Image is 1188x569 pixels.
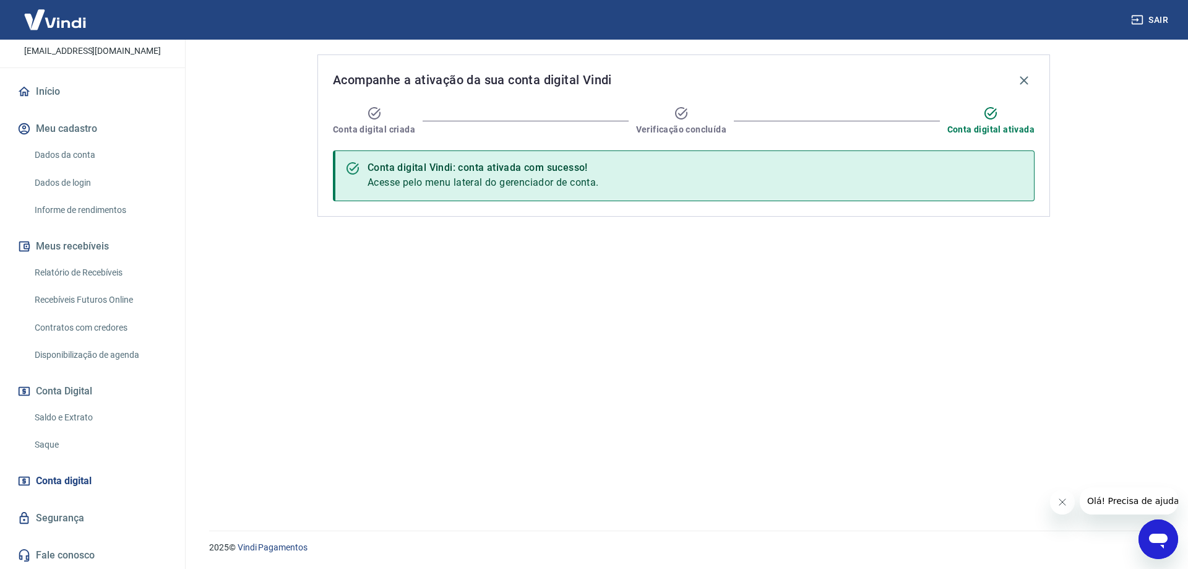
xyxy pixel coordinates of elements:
[43,27,142,40] p: [PERSON_NAME]
[15,467,170,495] a: Conta digital
[15,378,170,405] button: Conta Digital
[636,123,726,136] span: Verificação concluída
[30,315,170,341] a: Contratos com credores
[15,505,170,532] a: Segurança
[30,198,170,223] a: Informe de rendimentos
[24,45,161,58] p: [EMAIL_ADDRESS][DOMAIN_NAME]
[947,123,1035,136] span: Conta digital ativada
[30,170,170,196] a: Dados de login
[30,342,170,368] a: Disponibilização de agenda
[238,542,308,552] a: Vindi Pagamentos
[209,541,1158,554] p: 2025 ©
[368,176,599,188] span: Acesse pelo menu lateral do gerenciador de conta.
[333,70,612,90] span: Acompanhe a ativação da sua conta digital Vindi
[36,472,92,490] span: Conta digital
[15,115,170,142] button: Meu cadastro
[15,1,95,38] img: Vindi
[30,142,170,168] a: Dados da conta
[30,405,170,430] a: Saldo e Extrato
[1050,490,1075,515] iframe: Fechar mensagem
[333,123,415,136] span: Conta digital criada
[1129,9,1173,32] button: Sair
[1080,487,1178,515] iframe: Mensagem da empresa
[30,432,170,458] a: Saque
[30,287,170,313] a: Recebíveis Futuros Online
[7,9,104,19] span: Olá! Precisa de ajuda?
[15,78,170,105] a: Início
[15,233,170,260] button: Meus recebíveis
[30,260,170,285] a: Relatório de Recebíveis
[368,160,599,175] div: Conta digital Vindi: conta ativada com sucesso!
[1138,519,1178,559] iframe: Botão para abrir a janela de mensagens
[15,542,170,569] a: Fale conosco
